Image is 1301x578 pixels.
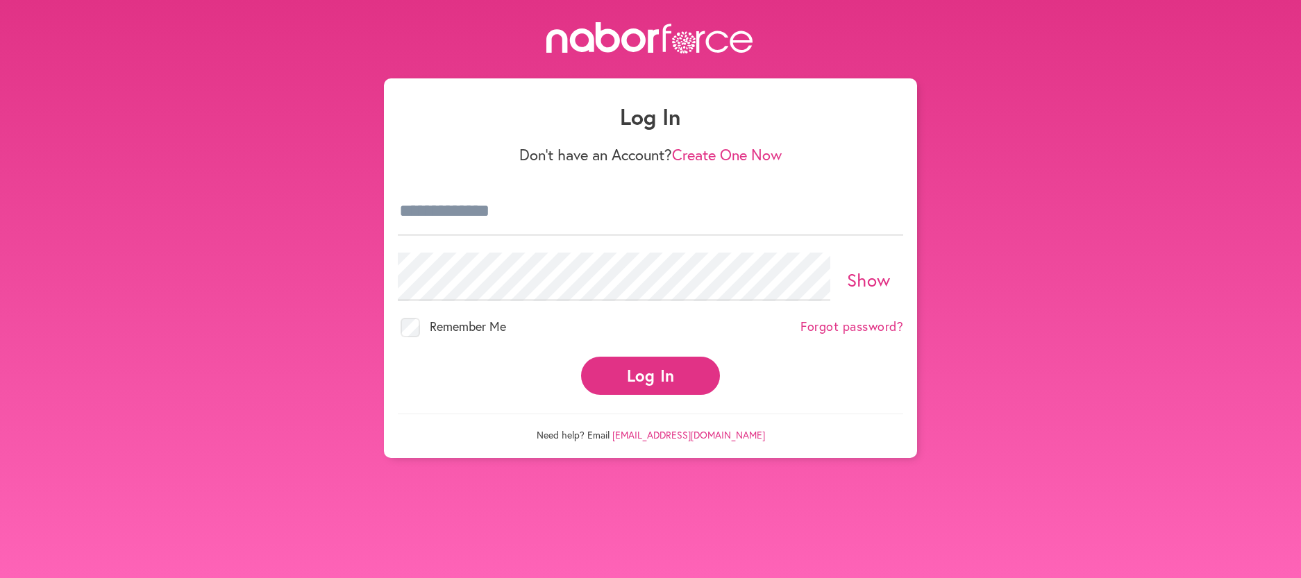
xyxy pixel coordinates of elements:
p: Need help? Email [398,414,903,441]
a: Show [847,268,891,291]
a: Forgot password? [800,319,903,334]
a: Create One Now [672,144,782,164]
h1: Log In [398,103,903,130]
a: [EMAIL_ADDRESS][DOMAIN_NAME] [612,428,765,441]
span: Remember Me [430,318,506,334]
button: Log In [581,357,720,395]
p: Don't have an Account? [398,146,903,164]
